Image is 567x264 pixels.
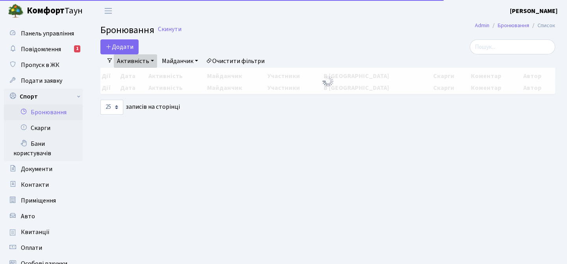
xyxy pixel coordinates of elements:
a: Документи [4,161,83,177]
a: Авто [4,208,83,224]
select: записів на сторінці [100,100,123,115]
button: Переключити навігацію [98,4,118,17]
span: Панель управління [21,29,74,38]
a: Очистити фільтри [203,54,268,68]
a: Оплати [4,240,83,256]
a: [PERSON_NAME] [510,6,558,16]
a: Пропуск в ЖК [4,57,83,73]
a: Скинути [158,26,182,33]
img: Обробка... [322,75,334,87]
span: Приміщення [21,196,56,205]
span: Пропуск в ЖК [21,61,59,69]
b: [PERSON_NAME] [510,7,558,15]
span: Подати заявку [21,76,62,85]
label: записів на сторінці [100,100,180,115]
span: Повідомлення [21,45,61,54]
span: Авто [21,212,35,221]
a: Майданчик [159,54,201,68]
b: Комфорт [27,4,65,17]
a: Спорт [4,89,83,104]
a: Панель управління [4,26,83,41]
a: Бани користувачів [4,136,83,161]
a: Подати заявку [4,73,83,89]
span: Оплати [21,244,42,252]
a: Активність [114,54,157,68]
nav: breadcrumb [463,17,567,34]
a: Бронювання [498,21,529,30]
img: logo.png [8,3,24,19]
a: Контакти [4,177,83,193]
a: Повідомлення1 [4,41,83,57]
a: Квитанції [4,224,83,240]
span: Контакти [21,180,49,189]
button: Додати [100,39,139,54]
span: Таун [27,4,83,18]
input: Пошук... [470,39,555,54]
div: 1 [74,45,80,52]
a: Скарги [4,120,83,136]
li: Список [529,21,555,30]
a: Приміщення [4,193,83,208]
a: Бронювання [4,104,83,120]
span: Квитанції [21,228,50,236]
span: Документи [21,165,52,173]
a: Admin [475,21,489,30]
span: Бронювання [100,23,154,37]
